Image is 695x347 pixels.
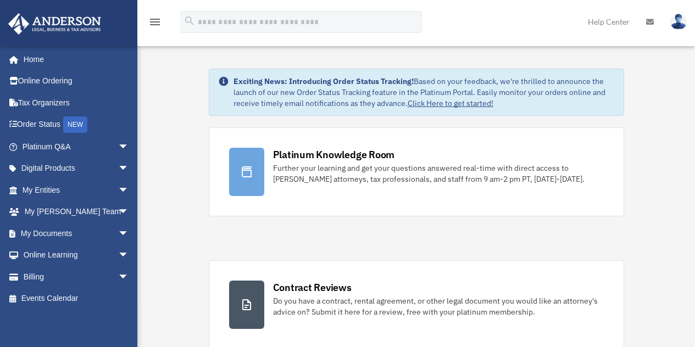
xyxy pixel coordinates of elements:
a: Billingarrow_drop_down [8,266,146,288]
i: search [184,15,196,27]
span: arrow_drop_down [118,158,140,180]
a: Events Calendar [8,288,146,310]
a: Platinum Q&Aarrow_drop_down [8,136,146,158]
a: menu [148,19,162,29]
a: Click Here to get started! [408,98,493,108]
a: My Documentsarrow_drop_down [8,222,146,244]
a: My Entitiesarrow_drop_down [8,179,146,201]
span: arrow_drop_down [118,244,140,267]
span: arrow_drop_down [118,222,140,245]
a: Order StatusNEW [8,114,146,136]
div: Do you have a contract, rental agreement, or other legal document you would like an attorney's ad... [273,295,604,317]
div: Further your learning and get your questions answered real-time with direct access to [PERSON_NAM... [273,163,604,184]
div: NEW [63,116,87,133]
i: menu [148,15,162,29]
div: Platinum Knowledge Room [273,148,395,161]
a: My [PERSON_NAME] Teamarrow_drop_down [8,201,146,223]
img: User Pic [670,14,687,30]
span: arrow_drop_down [118,136,140,158]
a: Tax Organizers [8,92,146,114]
div: Based on your feedback, we're thrilled to announce the launch of our new Order Status Tracking fe... [233,76,615,109]
img: Anderson Advisors Platinum Portal [5,13,104,35]
a: Online Learningarrow_drop_down [8,244,146,266]
a: Digital Productsarrow_drop_down [8,158,146,180]
a: Online Ordering [8,70,146,92]
a: Home [8,48,140,70]
a: Platinum Knowledge Room Further your learning and get your questions answered real-time with dire... [209,127,624,216]
span: arrow_drop_down [118,179,140,202]
div: Contract Reviews [273,281,352,294]
span: arrow_drop_down [118,266,140,288]
strong: Exciting News: Introducing Order Status Tracking! [233,76,414,86]
span: arrow_drop_down [118,201,140,223]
